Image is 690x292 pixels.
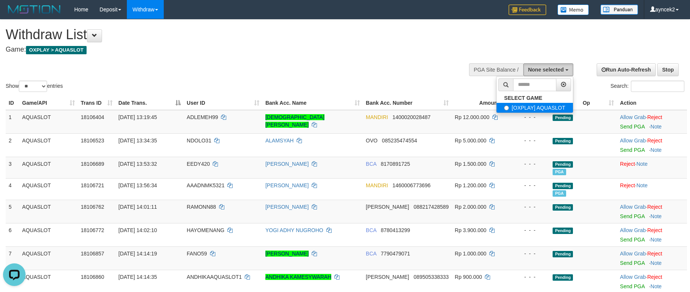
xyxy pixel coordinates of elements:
[620,161,635,167] a: Reject
[620,182,635,188] a: Reject
[81,114,104,120] span: 18106404
[19,157,78,178] td: AQUASLOT
[620,274,647,280] span: ·
[119,114,157,120] span: [DATE] 13:19:45
[187,204,216,210] span: RAMONN88
[657,63,679,76] a: Stop
[119,182,157,188] span: [DATE] 13:56:34
[553,204,573,211] span: Pending
[81,204,104,210] span: 18106762
[617,157,687,178] td: ·
[119,161,157,167] span: [DATE] 13:53:32
[513,203,547,211] div: - - -
[19,110,78,134] td: AQUASLOT
[119,204,157,210] span: [DATE] 14:01:11
[620,124,644,130] a: Send PGA
[187,274,242,280] span: ANDHIKAAQUASLOT1
[455,114,489,120] span: Rp 12.000.000
[6,133,19,157] td: 2
[6,27,452,42] h1: Withdraw List
[455,204,486,210] span: Rp 2.000.000
[262,96,363,110] th: Bank Acc. Name: activate to sort column ascending
[265,227,323,233] a: YOGI ADHY NUGROHO
[19,246,78,270] td: AQUASLOT
[504,105,509,110] input: [OXPLAY] AQUASLOT
[393,182,431,188] span: Copy 1460006773696 to clipboard
[509,5,546,15] img: Feedback.jpg
[366,161,376,167] span: BCA
[647,274,662,280] a: Reject
[19,178,78,200] td: AQUASLOT
[366,274,409,280] span: [PERSON_NAME]
[366,182,388,188] span: MANDIRI
[381,161,410,167] span: Copy 8170891725 to clipboard
[366,204,409,210] span: [PERSON_NAME]
[81,182,104,188] span: 18106721
[650,213,662,219] a: Note
[19,96,78,110] th: Game/API: activate to sort column ascending
[620,251,647,257] span: ·
[650,124,662,130] a: Note
[6,246,19,270] td: 7
[455,138,486,144] span: Rp 5.000.000
[553,115,573,121] span: Pending
[265,274,331,280] a: ANDHIKA KAMESYWARAH
[617,246,687,270] td: ·
[637,182,648,188] a: Note
[81,161,104,167] span: 18106689
[366,138,378,144] span: OVO
[513,250,547,257] div: - - -
[620,260,644,266] a: Send PGA
[647,227,662,233] a: Reject
[620,227,646,233] a: Allow Grab
[187,114,218,120] span: ADLEMEH99
[119,138,157,144] span: [DATE] 13:34:35
[553,274,573,281] span: Pending
[513,160,547,168] div: - - -
[597,63,656,76] a: Run Auto-Refresh
[553,138,573,144] span: Pending
[363,96,452,110] th: Bank Acc. Number: activate to sort column ascending
[650,237,662,243] a: Note
[81,138,104,144] span: 18106523
[553,228,573,234] span: Pending
[617,178,687,200] td: ·
[119,274,157,280] span: [DATE] 14:14:35
[513,182,547,189] div: - - -
[620,213,644,219] a: Send PGA
[265,251,309,257] a: [PERSON_NAME]
[455,182,486,188] span: Rp 1.200.000
[513,226,547,234] div: - - -
[620,204,646,210] a: Allow Grab
[620,237,644,243] a: Send PGA
[600,5,638,15] img: panduan.png
[381,251,410,257] span: Copy 7790479071 to clipboard
[620,204,647,210] span: ·
[6,178,19,200] td: 4
[265,138,294,144] a: ALAMSYAH
[366,114,388,120] span: MANDIRI
[513,137,547,144] div: - - -
[81,227,104,233] span: 18106772
[620,147,644,153] a: Send PGA
[414,204,449,210] span: Copy 088217428589 to clipboard
[650,260,662,266] a: Note
[187,138,211,144] span: NDOLO31
[497,93,573,103] a: SELECT GAME
[620,227,647,233] span: ·
[455,274,482,280] span: Rp 900.000
[647,138,662,144] a: Reject
[504,95,542,101] b: SELECT GAME
[265,161,309,167] a: [PERSON_NAME]
[469,63,523,76] div: PGA Site Balance /
[382,138,417,144] span: Copy 085235474554 to clipboard
[650,147,662,153] a: Note
[553,251,573,257] span: Pending
[6,200,19,223] td: 5
[620,274,646,280] a: Allow Grab
[620,138,646,144] a: Allow Grab
[187,182,224,188] span: AAADNMK5321
[81,251,104,257] span: 18106857
[6,223,19,246] td: 6
[617,110,687,134] td: ·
